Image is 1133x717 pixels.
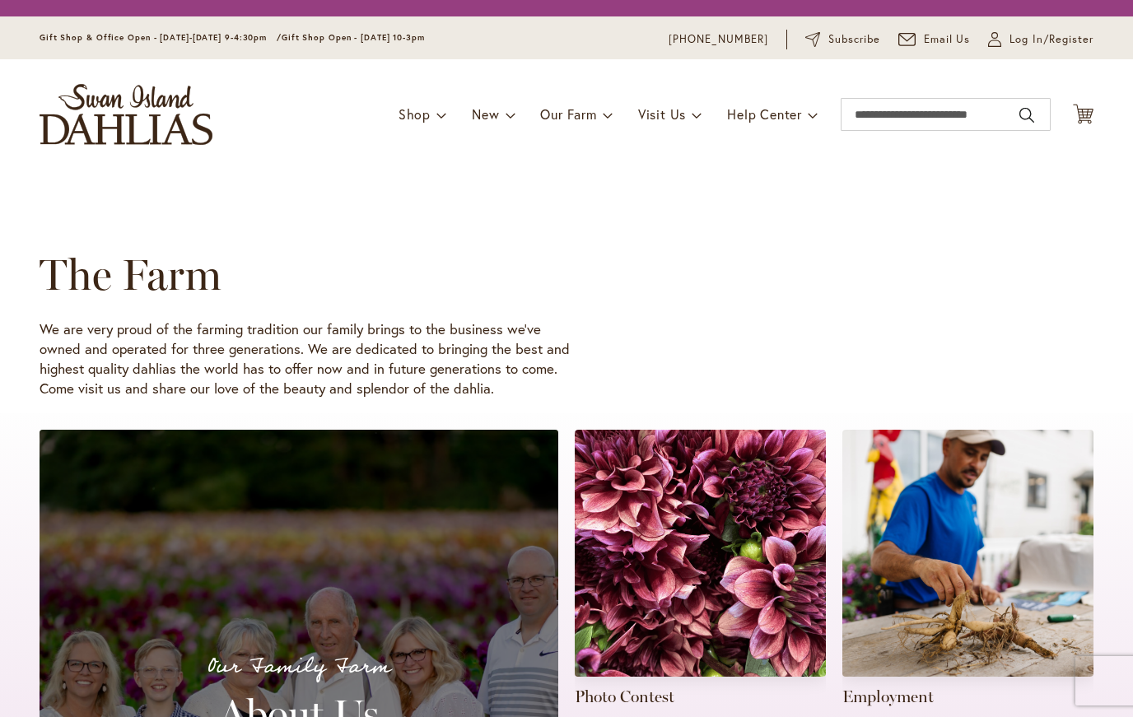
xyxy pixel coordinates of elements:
p: Our Family Farm [59,649,539,684]
span: Gift Shop & Office Open - [DATE]-[DATE] 9-4:30pm / [40,32,282,43]
a: [PHONE_NUMBER] [669,31,768,48]
a: Subscribe [805,31,880,48]
span: Our Farm [540,105,596,123]
h1: The Farm [40,250,1046,300]
span: Gift Shop Open - [DATE] 10-3pm [282,32,425,43]
a: Log In/Register [988,31,1093,48]
span: New [472,105,499,123]
span: Shop [399,105,431,123]
p: We are very proud of the farming tradition our family brings to the business we’ve owned and oper... [40,319,575,398]
a: store logo [40,84,212,145]
a: Email Us [898,31,971,48]
span: Email Us [924,31,971,48]
button: Search [1019,102,1034,128]
span: Subscribe [828,31,880,48]
span: Log In/Register [1009,31,1093,48]
span: Help Center [727,105,802,123]
span: Visit Us [638,105,686,123]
